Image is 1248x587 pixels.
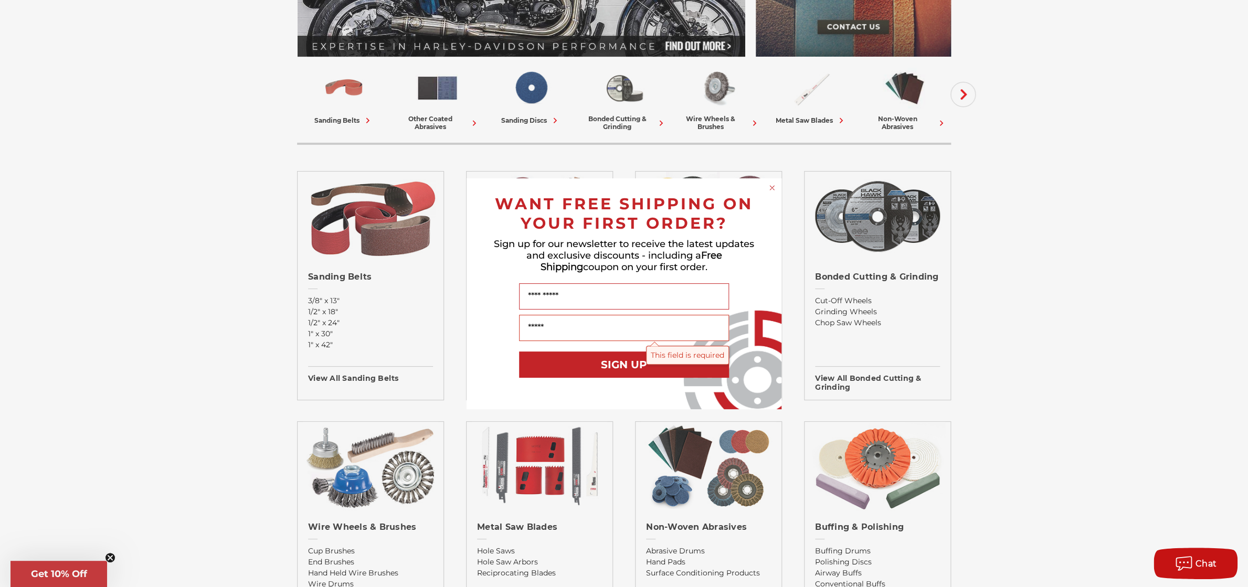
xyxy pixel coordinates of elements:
[767,183,777,193] button: Close dialog
[519,351,729,378] button: SIGN UP
[495,194,753,233] span: WANT FREE SHIPPING ON YOUR FIRST ORDER?
[541,250,722,273] span: Free Shipping
[1196,559,1217,569] span: Chat
[1154,548,1238,579] button: Chat
[494,238,754,273] span: Sign up for our newsletter to receive the latest updates and exclusive discounts - including a co...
